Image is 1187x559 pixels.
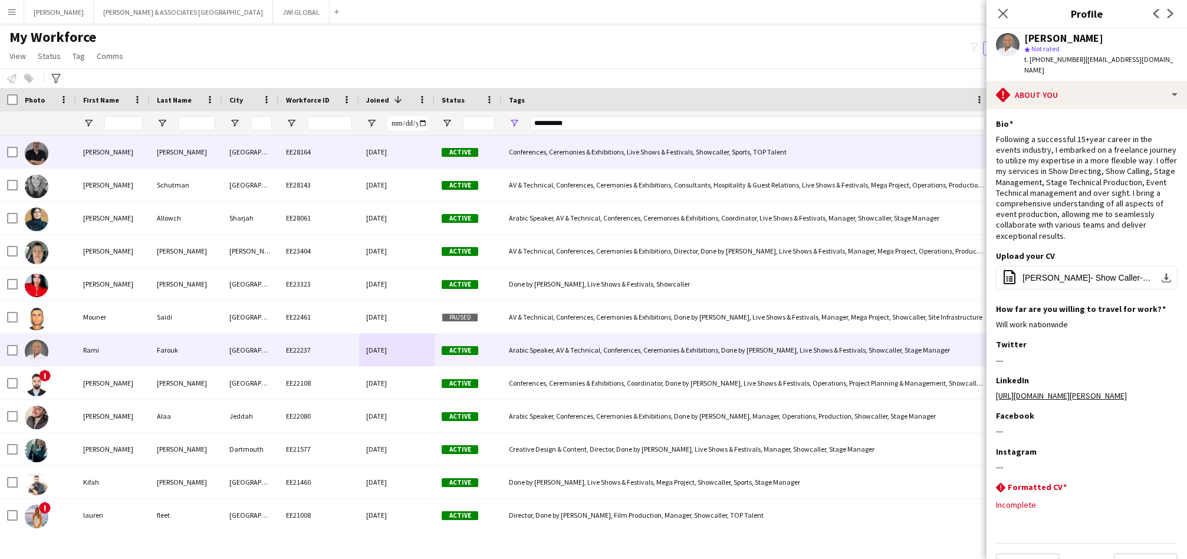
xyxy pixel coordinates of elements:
[76,301,150,333] div: Mouner
[279,433,359,465] div: EE21577
[286,118,297,129] button: Open Filter Menu
[150,433,222,465] div: [PERSON_NAME]
[222,466,279,498] div: [GEOGRAPHIC_DATA]
[25,472,48,495] img: Kifah Alsharif
[359,334,435,366] div: [DATE]
[1031,44,1060,53] span: Not rated
[279,499,359,531] div: EE21008
[150,466,222,498] div: [PERSON_NAME]
[1024,55,1086,64] span: t. [PHONE_NUMBER]
[76,367,150,399] div: [PERSON_NAME]
[359,499,435,531] div: [DATE]
[25,274,48,297] img: Angelina Ciccotti
[150,202,222,234] div: Allowch
[279,235,359,267] div: EE23404
[359,136,435,168] div: [DATE]
[38,51,61,61] span: Status
[996,319,1178,330] div: Will work nationwide
[49,71,63,86] app-action-btn: Advanced filters
[222,400,279,432] div: Jeddah
[307,116,352,130] input: Workforce ID Filter Input
[25,96,45,104] span: Photo
[279,202,359,234] div: EE28061
[463,116,495,130] input: Status Filter Input
[996,499,1178,510] div: Incomplete
[987,81,1187,109] div: About you
[9,51,26,61] span: View
[92,48,128,64] a: Comms
[150,499,222,531] div: fleet
[442,445,478,454] span: Active
[279,466,359,498] div: EE21460
[359,169,435,201] div: [DATE]
[442,346,478,355] span: Active
[442,478,478,487] span: Active
[222,268,279,300] div: [GEOGRAPHIC_DATA]
[442,181,478,190] span: Active
[502,202,992,234] div: Arabic Speaker, AV & Technical, Conferences, Ceremonies & Exhibitions, Coordinator, Live Shows & ...
[502,235,992,267] div: AV & Technical, Conferences, Ceremonies & Exhibitions, Director, Done by [PERSON_NAME], Live Show...
[76,499,150,531] div: lauren
[502,301,992,333] div: AV & Technical, Conferences, Ceremonies & Exhibitions, Done by [PERSON_NAME], Live Shows & Festiv...
[279,268,359,300] div: EE23323
[996,251,1055,261] h3: Upload your CV
[25,142,48,165] img: Jay Horne
[442,247,478,256] span: Active
[25,208,48,231] img: Aida Allowch
[996,119,1013,129] h3: Bio
[76,433,150,465] div: [PERSON_NAME]
[150,235,222,267] div: [PERSON_NAME]
[359,202,435,234] div: [DATE]
[25,307,48,330] img: Mouner Saidi
[996,355,1178,366] div: ---
[25,406,48,429] img: Ahmed Alaa
[25,439,48,462] img: Lee Rath
[502,268,992,300] div: Done by [PERSON_NAME], Live Shows & Festivals, Showcaller
[509,118,519,129] button: Open Filter Menu
[1022,273,1156,282] span: [PERSON_NAME]- Show Caller-Show Producer-Stage Manager.pdf
[150,136,222,168] div: [PERSON_NAME]
[442,214,478,223] span: Active
[104,116,143,130] input: First Name Filter Input
[25,373,48,396] img: Hitesh G Rajani
[229,96,243,104] span: City
[150,169,222,201] div: Schutman
[996,462,1178,472] div: ---
[157,118,167,129] button: Open Filter Menu
[76,334,150,366] div: Rami
[1024,55,1173,74] span: | [EMAIL_ADDRESS][DOMAIN_NAME]
[222,136,279,168] div: [GEOGRAPHIC_DATA]
[76,202,150,234] div: [PERSON_NAME]
[83,118,94,129] button: Open Filter Menu
[150,334,222,366] div: Farouk
[359,235,435,267] div: [DATE]
[150,268,222,300] div: [PERSON_NAME]
[286,96,330,104] span: Workforce ID
[366,96,389,104] span: Joined
[359,268,435,300] div: [DATE]
[509,96,525,104] span: Tags
[996,134,1178,241] div: Following a successful 15+year career in the events industry, I embarked on a freelance journey t...
[442,412,478,421] span: Active
[5,48,31,64] a: View
[25,505,48,528] img: lauren fleet
[502,169,992,201] div: AV & Technical, Conferences, Ceremonies & Exhibitions, Consultants, Hospitality & Guest Relations...
[222,499,279,531] div: [GEOGRAPHIC_DATA]
[83,96,119,104] span: First Name
[442,96,465,104] span: Status
[359,466,435,498] div: [DATE]
[76,268,150,300] div: [PERSON_NAME]
[150,400,222,432] div: Alaa
[157,96,192,104] span: Last Name
[996,390,1127,401] a: [URL][DOMAIN_NAME][PERSON_NAME]
[222,301,279,333] div: [GEOGRAPHIC_DATA]
[502,334,992,366] div: Arabic Speaker, AV & Technical, Conferences, Ceremonies & Exhibitions, Done by [PERSON_NAME], Liv...
[996,446,1037,457] h3: Instagram
[222,433,279,465] div: Dartmouth
[222,169,279,201] div: [GEOGRAPHIC_DATA]
[996,266,1178,290] button: [PERSON_NAME]- Show Caller-Show Producer-Stage Manager.pdf
[25,241,48,264] img: Matt Cox
[222,367,279,399] div: [GEOGRAPHIC_DATA]
[442,118,452,129] button: Open Filter Menu
[442,313,478,322] span: Paused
